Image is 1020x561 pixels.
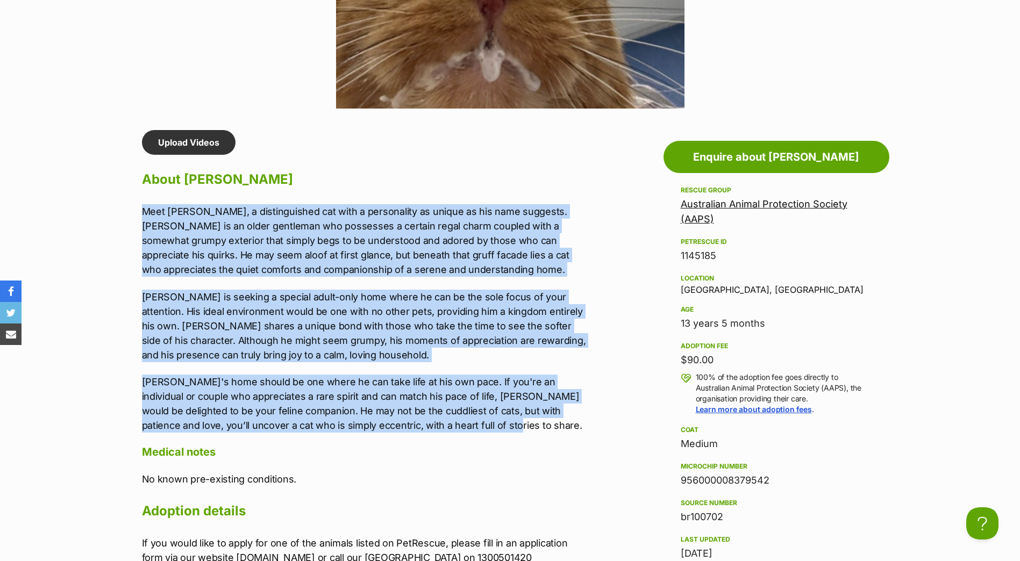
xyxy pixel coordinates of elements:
[142,472,586,486] p: No known pre-existing conditions.
[681,462,872,471] div: Microchip number
[696,405,812,414] a: Learn more about adoption fees
[681,305,872,314] div: Age
[681,274,872,283] div: Location
[681,272,872,294] div: [GEOGRAPHIC_DATA], [GEOGRAPHIC_DATA]
[681,499,872,507] div: Source number
[681,509,872,524] div: br100702
[681,546,872,561] div: [DATE]
[142,168,586,191] h2: About [PERSON_NAME]
[681,473,872,488] div: 956000008379542
[142,130,236,155] a: Upload Videos
[681,426,872,434] div: Coat
[681,353,872,368] div: $90.00
[681,238,872,246] div: PetRescue ID
[142,445,586,459] h4: Medical notes
[142,499,586,523] h2: Adoption details
[681,342,872,350] div: Adoption fee
[696,372,872,415] p: 100% of the adoption fee goes directly to Australian Animal Protection Society (AAPS), the organi...
[681,198,847,225] a: Australian Animal Protection Society (AAPS)
[966,507,998,540] iframe: Help Scout Beacon - Open
[142,290,586,362] p: [PERSON_NAME] is seeking a special adult-only home where he can be the sole focus of your attenti...
[681,186,872,195] div: Rescue group
[142,375,586,433] p: [PERSON_NAME]'s home should be one where he can take life at his own pace. If you're an individua...
[664,141,889,173] a: Enquire about [PERSON_NAME]
[681,316,872,331] div: 13 years 5 months
[681,535,872,544] div: Last updated
[142,204,586,277] p: Meet [PERSON_NAME], a distinguished cat with a personality as unique as his name suggests. [PERSO...
[681,436,872,451] div: Medium
[681,248,872,263] div: 1145185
